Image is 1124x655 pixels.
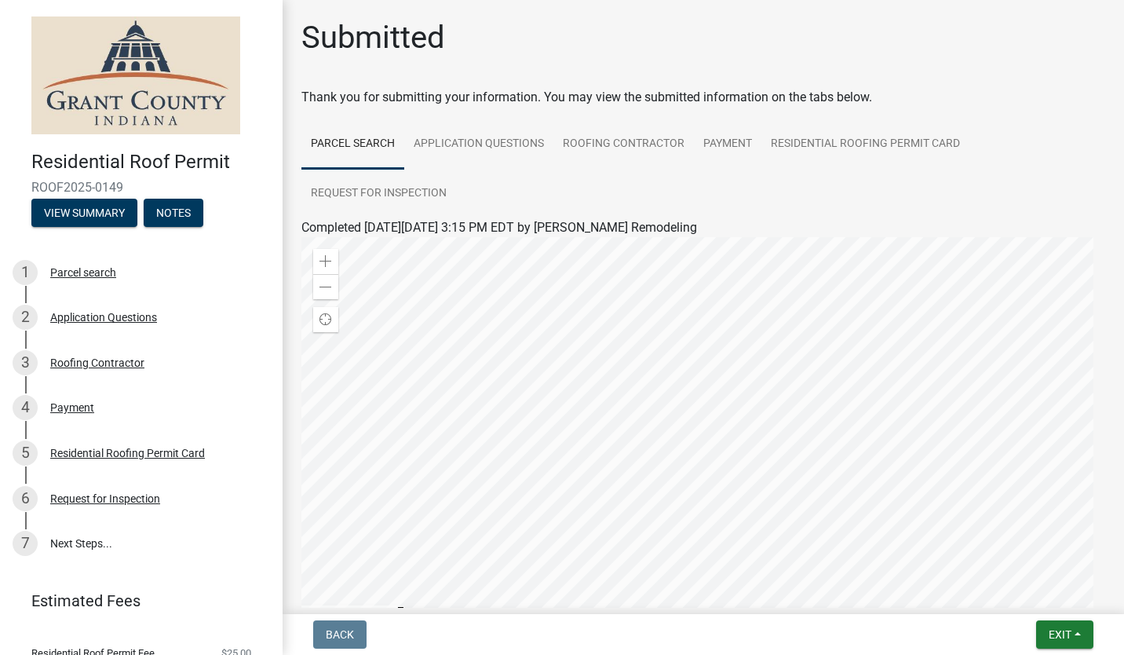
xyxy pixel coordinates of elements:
div: Find my location [313,307,338,332]
span: Completed [DATE][DATE] 3:15 PM EDT by [PERSON_NAME] Remodeling [301,220,697,235]
img: Grant County, Indiana [31,16,240,134]
a: Roofing Contractor [553,119,694,170]
div: Zoom out [313,274,338,299]
span: ROOF2025-0149 [31,180,251,195]
a: Application Questions [404,119,553,170]
h1: Submitted [301,19,445,57]
div: Residential Roofing Permit Card [50,448,205,459]
div: Roofing Contractor [50,357,144,368]
a: Parcel search [301,119,404,170]
a: Request for Inspection [301,169,456,219]
div: Zoom in [313,249,338,274]
h4: Residential Roof Permit [31,151,270,174]
div: 2 [13,305,38,330]
div: Thank you for submitting your information. You may view the submitted information on the tabs below. [301,88,1105,107]
div: 7 [13,531,38,556]
span: Exit [1049,628,1071,641]
div: 3 [13,350,38,375]
div: Payment [50,402,94,413]
div: Application Questions [50,312,157,323]
wm-modal-confirm: Notes [144,207,203,220]
button: View Summary [31,199,137,227]
span: Back [326,628,354,641]
a: Estimated Fees [13,585,257,617]
button: Notes [144,199,203,227]
div: 5 [13,441,38,466]
a: Payment [694,119,761,170]
wm-modal-confirm: Summary [31,207,137,220]
button: Exit [1036,620,1093,649]
div: Parcel search [50,267,116,278]
div: 4 [13,395,38,420]
div: Request for Inspection [50,493,160,504]
button: Back [313,620,367,649]
div: 6 [13,486,38,511]
div: 1 [13,260,38,285]
a: Residential Roofing Permit Card [761,119,969,170]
